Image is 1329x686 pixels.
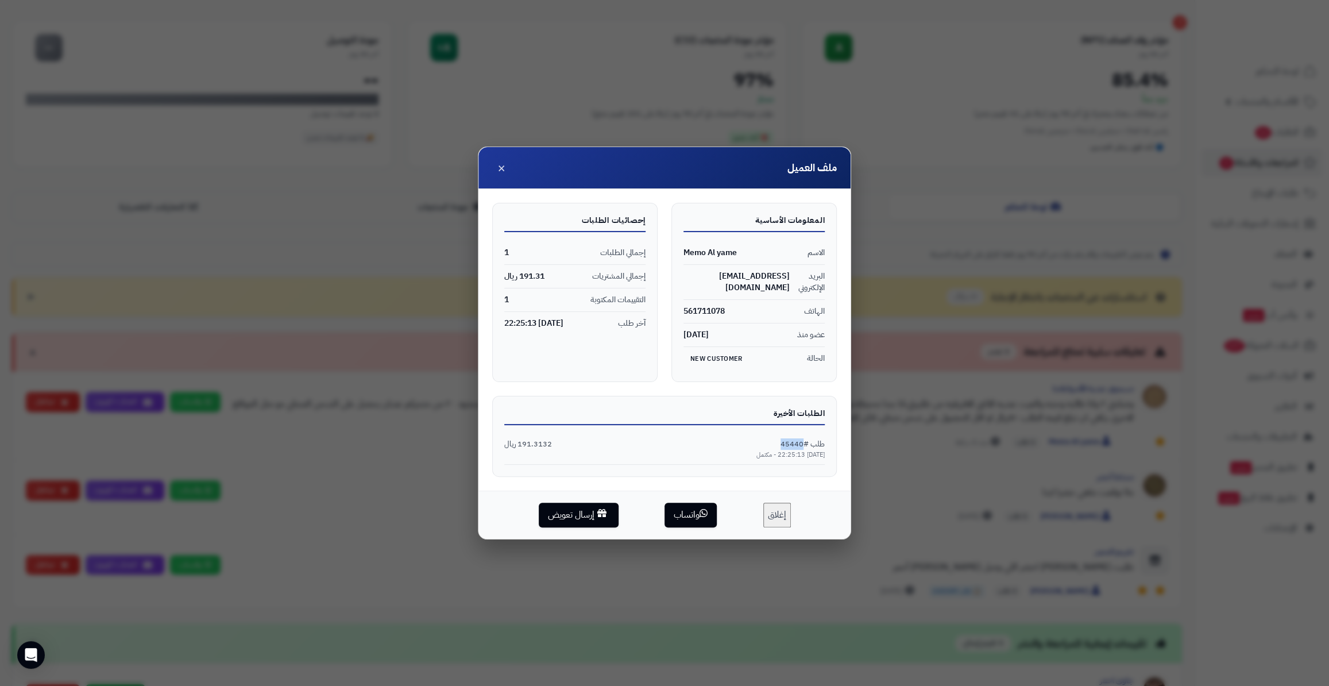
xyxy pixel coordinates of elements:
[504,318,563,329] span: [DATE] 22:25:13
[664,503,717,527] button: واتساب
[804,306,825,317] span: الهاتف
[590,294,646,306] span: التقييمات المكتوبة
[763,503,791,527] button: إغلاق
[504,271,544,282] span: 191.31 ريال
[787,160,837,175] h4: ملف العميل
[683,271,790,294] span: [EMAIL_ADDRESS][DOMAIN_NAME]
[683,247,737,259] span: Memo Al yame
[683,306,725,317] span: 561711078
[790,271,825,294] span: البريد الإلكتروني
[808,247,825,259] span: الاسم
[504,439,552,450] span: 191.3132 ريال
[592,271,646,282] span: إجمالي المشتريات
[17,641,45,669] div: Open Intercom Messenger
[618,318,646,329] span: آخر طلب
[683,352,749,366] span: New Customer
[504,408,825,425] div: الطلبات الأخيرة
[504,450,825,460] div: [DATE] 22:25:13 - مكتمل
[504,247,509,259] span: 1
[504,215,646,232] div: إحصائيات الطلبات
[504,294,509,306] span: 1
[797,329,825,341] span: عضو منذ
[600,247,646,259] span: إجمالي الطلبات
[492,159,511,177] button: ×
[539,503,619,527] button: إرسال تعويض
[497,158,505,178] span: ×
[781,439,825,450] span: طلب #45440
[807,353,825,364] span: الحالة
[683,329,709,341] span: [DATE]
[683,215,825,232] div: المعلومات الأساسية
